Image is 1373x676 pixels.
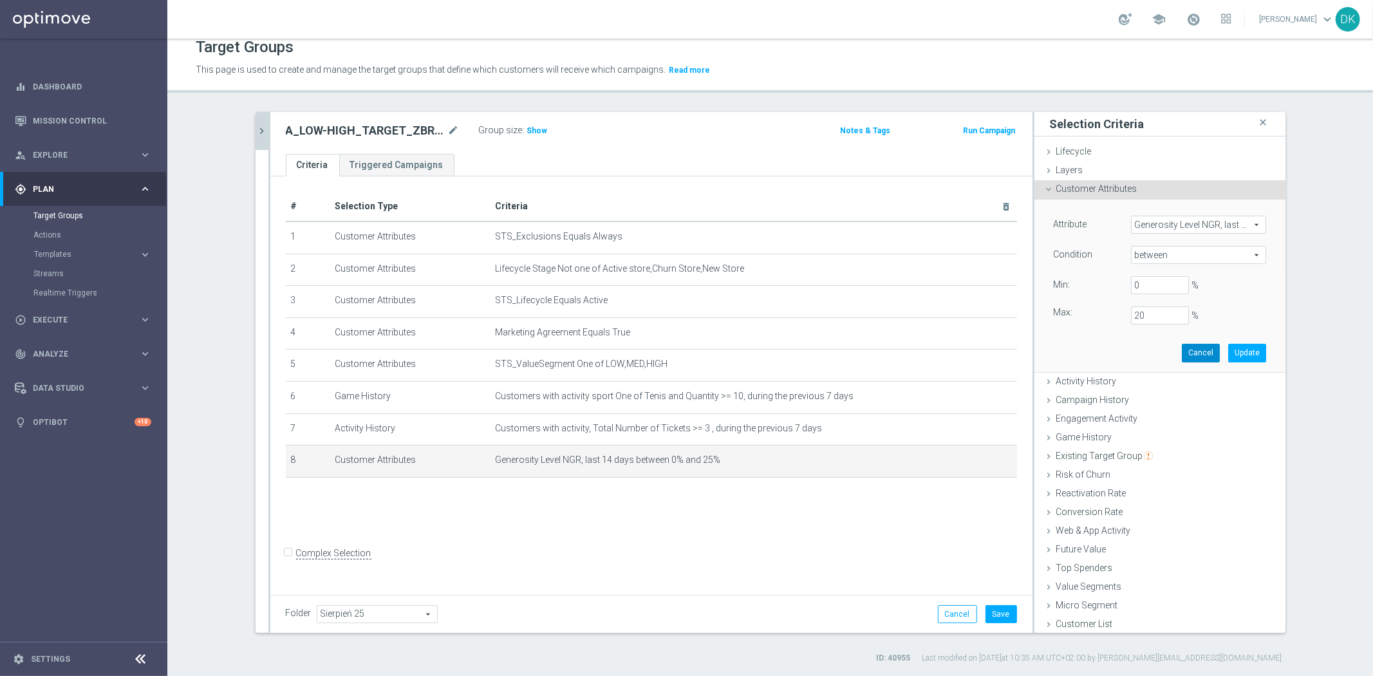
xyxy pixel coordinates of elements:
[286,154,339,176] a: Criteria
[296,547,371,559] label: Complex Selection
[34,250,139,258] div: Templates
[985,605,1017,623] button: Save
[33,264,166,283] div: Streams
[139,382,151,394] i: keyboard_arrow_right
[15,417,26,428] i: lightbulb
[33,245,166,264] div: Templates
[496,263,745,274] span: Lifecycle Stage Not one of Active store,Churn Store,New Store
[15,183,26,195] i: gps_fixed
[330,317,490,350] td: Customer Attributes
[15,382,139,394] div: Data Studio
[135,418,151,426] div: +10
[496,295,608,306] span: STS_Lifecycle Equals Active
[286,446,330,478] td: 8
[14,383,152,393] button: Data Studio keyboard_arrow_right
[330,221,490,254] td: Customer Attributes
[15,104,151,138] div: Mission Control
[286,317,330,350] td: 4
[1336,7,1360,32] div: DK
[14,82,152,92] button: equalizer Dashboard
[33,350,139,358] span: Analyze
[330,192,490,221] th: Selection Type
[14,417,152,427] button: lightbulb Optibot +10
[33,230,134,240] a: Actions
[1258,10,1336,29] a: [PERSON_NAME]keyboard_arrow_down
[139,314,151,326] i: keyboard_arrow_right
[1056,451,1153,461] span: Existing Target Group
[13,653,24,665] i: settings
[496,423,823,434] span: Customers with activity, Total Number of Tickets >= 3 , during the previous 7 days
[286,413,330,446] td: 7
[1056,413,1138,424] span: Engagement Activity
[1257,114,1270,131] i: close
[15,149,26,161] i: person_search
[31,655,70,663] a: Settings
[15,81,26,93] i: equalizer
[33,225,166,245] div: Actions
[877,653,911,664] label: ID: 40955
[1056,544,1107,554] span: Future Value
[33,104,151,138] a: Mission Control
[33,316,139,324] span: Execute
[496,455,721,465] span: Generosity Level NGR, last 14 days between 0% and 25%
[1002,202,1012,212] i: delete_forever
[496,359,668,370] span: STS_ValueSegment One of LOW,MED,HIGH
[139,348,151,360] i: keyboard_arrow_right
[15,348,139,360] div: Analyze
[33,384,139,392] span: Data Studio
[330,254,490,286] td: Customer Attributes
[1050,117,1144,131] h3: Selection Criteria
[922,653,1282,664] label: Last modified on [DATE] at 10:35 AM UTC+02:00 by [PERSON_NAME][EMAIL_ADDRESS][DOMAIN_NAME]
[33,206,166,225] div: Target Groups
[286,608,312,619] label: Folder
[139,249,151,261] i: keyboard_arrow_right
[1056,165,1083,175] span: Layers
[1056,488,1126,498] span: Reactivation Rate
[33,405,135,439] a: Optibot
[448,123,460,138] i: mode_edit
[286,221,330,254] td: 1
[668,63,711,77] button: Read more
[330,413,490,446] td: Activity History
[139,183,151,195] i: keyboard_arrow_right
[15,149,139,161] div: Explore
[1228,344,1266,362] button: Update
[1056,395,1130,405] span: Campaign History
[15,314,139,326] div: Execute
[1054,306,1073,318] label: Max:
[523,125,525,136] label: :
[33,249,152,259] button: Templates keyboard_arrow_right
[14,116,152,126] button: Mission Control
[33,151,139,159] span: Explore
[15,70,151,104] div: Dashboard
[330,446,490,478] td: Customer Attributes
[33,211,134,221] a: Target Groups
[496,201,528,211] span: Criteria
[139,149,151,161] i: keyboard_arrow_right
[330,381,490,413] td: Game History
[15,348,26,360] i: track_changes
[938,605,977,623] button: Cancel
[1056,525,1131,536] span: Web & App Activity
[1320,12,1334,26] span: keyboard_arrow_down
[1056,563,1113,573] span: Top Spenders
[14,184,152,194] button: gps_fixed Plan keyboard_arrow_right
[196,38,294,57] h1: Target Groups
[1056,507,1123,517] span: Conversion Rate
[256,112,268,150] button: chevron_right
[33,185,139,193] span: Plan
[196,64,666,75] span: This page is used to create and manage the target groups that define which customers will receive...
[33,70,151,104] a: Dashboard
[14,315,152,325] button: play_circle_outline Execute keyboard_arrow_right
[14,349,152,359] div: track_changes Analyze keyboard_arrow_right
[1054,249,1093,259] lable: Condition
[256,125,268,137] i: chevron_right
[14,150,152,160] div: person_search Explore keyboard_arrow_right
